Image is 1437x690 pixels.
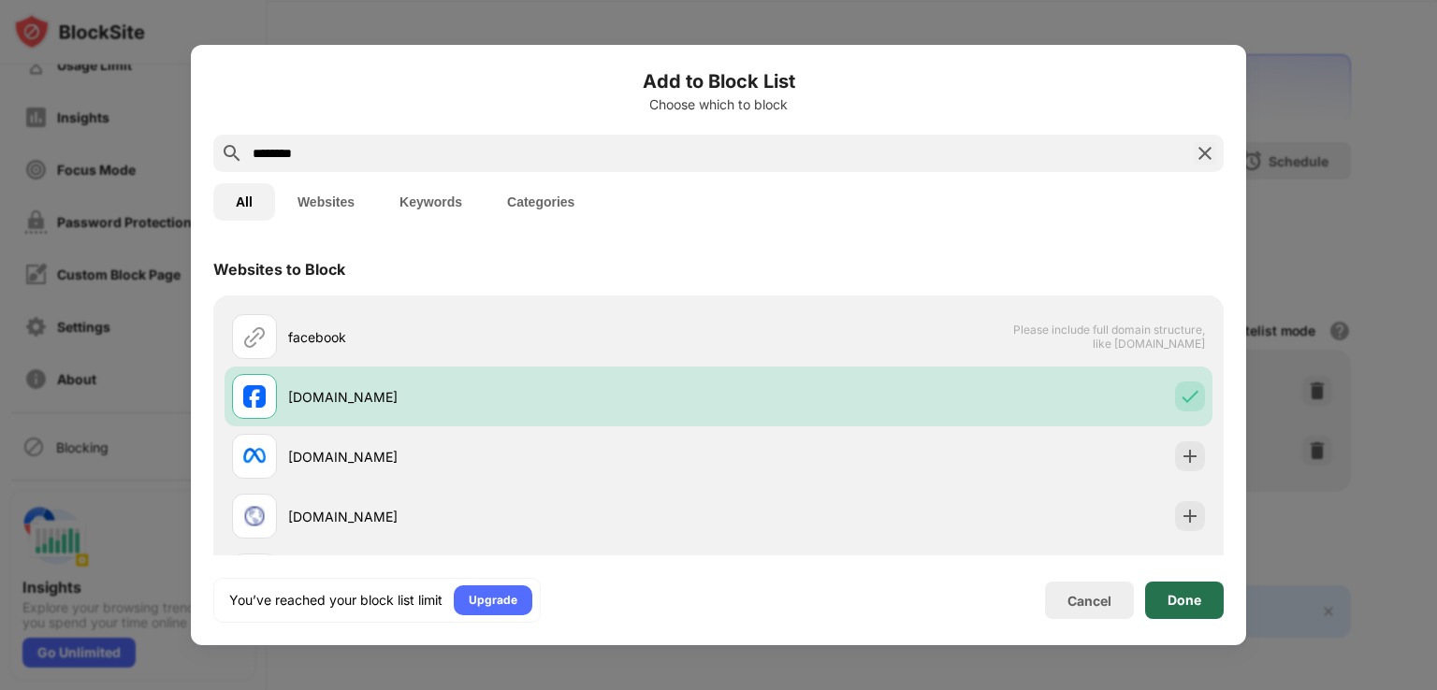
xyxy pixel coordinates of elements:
[288,327,718,347] div: facebook
[1067,593,1111,609] div: Cancel
[469,591,517,610] div: Upgrade
[229,591,443,610] div: You’ve reached your block list limit
[1194,142,1216,165] img: search-close
[243,445,266,467] img: favicons
[288,387,718,407] div: [DOMAIN_NAME]
[485,183,597,221] button: Categories
[243,385,266,408] img: favicons
[243,325,266,348] img: url.svg
[221,142,243,165] img: search.svg
[275,183,377,221] button: Websites
[213,183,275,221] button: All
[288,447,718,467] div: [DOMAIN_NAME]
[213,97,1224,112] div: Choose which to block
[213,67,1224,95] h6: Add to Block List
[1168,593,1201,608] div: Done
[243,505,266,527] img: favicons
[377,183,485,221] button: Keywords
[213,260,345,279] div: Websites to Block
[1012,323,1205,351] span: Please include full domain structure, like [DOMAIN_NAME]
[288,507,718,526] div: [DOMAIN_NAME]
